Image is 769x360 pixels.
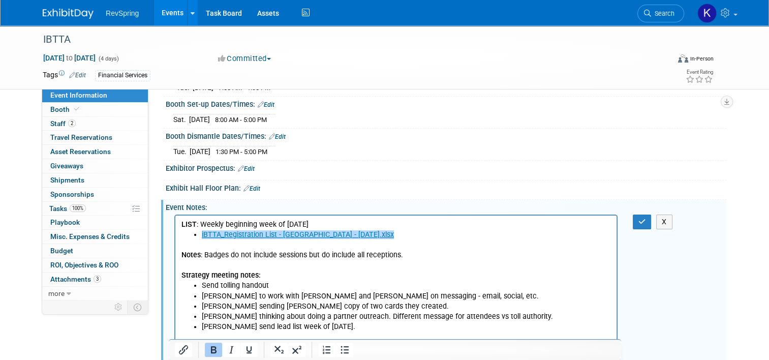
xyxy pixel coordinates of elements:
a: Event Information [42,88,148,102]
button: Italic [223,343,240,357]
span: Event Information [50,91,107,99]
div: Booth Dismantle Dates/Times: [166,129,726,142]
i: The "Exhibit Booth Only" registration is valued at $725 (member) / $875 (non-member) each and the... [26,290,428,319]
td: Toggle Event Tabs [128,301,148,314]
a: iBTTA_Registration List - [GEOGRAPHIC_DATA] - [DATE].xlsx [26,15,219,23]
a: Staff2 [42,117,148,131]
b: Strategy meeting notes: [6,55,85,64]
div: In-Person [690,55,714,63]
li: Pre-registration lists (Excel format) with attendees’ contact information; [26,280,436,290]
span: Sponsorships [50,190,94,198]
a: Sponsorships [42,188,148,201]
span: Search [651,10,674,17]
a: Tasks100% [42,202,148,216]
div: Exhibit Hall Floor Plan: [166,181,726,194]
td: [DATE] [189,114,210,125]
li: Send tolling handout [26,65,436,75]
span: Playbook [50,218,80,226]
a: Shipments [42,173,148,187]
b: LIST [6,5,21,13]
p: : Weekly beginning week of [DATE] [6,4,436,14]
span: 8:00 AM - 5:00 PM [215,116,267,124]
a: Edit [243,185,260,192]
a: Edit [69,72,86,79]
button: X [656,215,672,229]
button: Committed [214,53,275,64]
a: Asset Reservations [42,145,148,159]
li: [PERSON_NAME] send lead list week of [DATE]. [26,106,436,116]
div: Exhibitor Prospectus: [166,161,726,174]
a: more [42,287,148,301]
div: Booth Set-up Dates/Times: [166,97,726,110]
li: [PERSON_NAME] thinking about doing a partner outreach. Different message for attendees vs toll au... [26,96,436,106]
span: to [65,54,74,62]
a: Exhibitor Handbook - 2025 IBTTA 93rd Annual Meeting & Exhibition | IBTTA | [GEOGRAPHIC_DATA], Tun... [6,229,434,238]
button: Superscript [288,343,305,357]
div: Event Rating [686,70,713,75]
button: Bullet list [336,343,353,357]
a: ROI, Objectives & ROO [42,258,148,272]
td: [DATE] [190,146,210,157]
a: FERN Portal [6,188,45,197]
span: more [48,289,65,297]
button: Bold [205,343,222,357]
img: Kelsey Culver [697,4,717,23]
a: Giveaways [42,159,148,173]
span: Asset Reservations [50,147,111,156]
button: Numbered list [318,343,335,357]
li: [PERSON_NAME] sending [PERSON_NAME] copy of two cards they created. [26,86,436,96]
span: Giveaways [50,162,83,170]
li: [PERSON_NAME] to work with [PERSON_NAME] and [PERSON_NAME] on messaging - email, social, etc. [26,76,436,86]
img: Format-Inperson.png [678,54,688,63]
span: Travel Reservations [50,133,112,141]
div: Event Notes: [166,200,726,213]
a: Search [637,5,684,22]
button: Underline [240,343,258,357]
li: Complimentary "Exhibit Booth Only" attendee registration, one per 10'x10' space reserved. ( ) [26,290,436,331]
span: (4 days) [98,55,119,62]
a: 93rd Annual Meeting & Exhibition | IBTTA | [GEOGRAPHIC_DATA], Tunnel and Turnpike Association [25,342,343,350]
a: Budget [42,244,148,258]
a: Edit [238,165,255,172]
div: Event Format [614,53,714,68]
button: Insert/edit link [175,343,192,357]
span: 3 [94,275,101,283]
span: Booth [50,105,81,113]
a: Playbook [42,216,148,229]
span: [DATE] [DATE] [43,53,96,63]
span: ROI, Objectives & ROO [50,261,118,269]
a: Booth [42,103,148,116]
span: 1:30 PM - 5:00 PM [216,148,267,156]
span: RevSpring [106,9,139,17]
span: Misc. Expenses & Credits [50,232,130,241]
b: Notes [6,35,25,44]
span: 100% [70,204,86,212]
span: Tasks [49,204,86,213]
div: Financial Services [95,70,150,81]
span: Shipments [50,176,84,184]
td: Tue. [173,146,190,157]
span: 2 [68,119,76,127]
i: Booth reservation complete [74,106,79,112]
a: Edit [258,101,274,108]
td: Personalize Event Tab Strip [110,301,128,314]
p: Mobile app: [URL][DOMAIN_NAME] Login: [EMAIL_ADDRESS][DOMAIN_NAME] Password: [SECURITY_DATA] Logi... [6,116,436,280]
div: IBTTA [40,31,657,49]
a: Edit [269,133,286,140]
button: Subscript [270,343,288,357]
li: CODE: EXH2025ANMT-RSG1 [47,320,436,331]
span: Budget [50,247,73,255]
span: Attachments [50,275,101,283]
span: 7:00 AM - 1:30 PM [219,84,270,92]
a: IBTTA > My Account > My Account [6,147,121,156]
a: Misc. Expenses & Credits [42,230,148,244]
span: Staff [50,119,76,128]
p: : Badges do not include sessions but do include all receptions. [6,24,436,65]
img: ExhibitDay [43,9,94,19]
td: Tags [43,70,86,81]
td: Sat. [173,114,189,125]
a: Attachments3 [42,273,148,286]
a: Travel Reservations [42,131,148,144]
